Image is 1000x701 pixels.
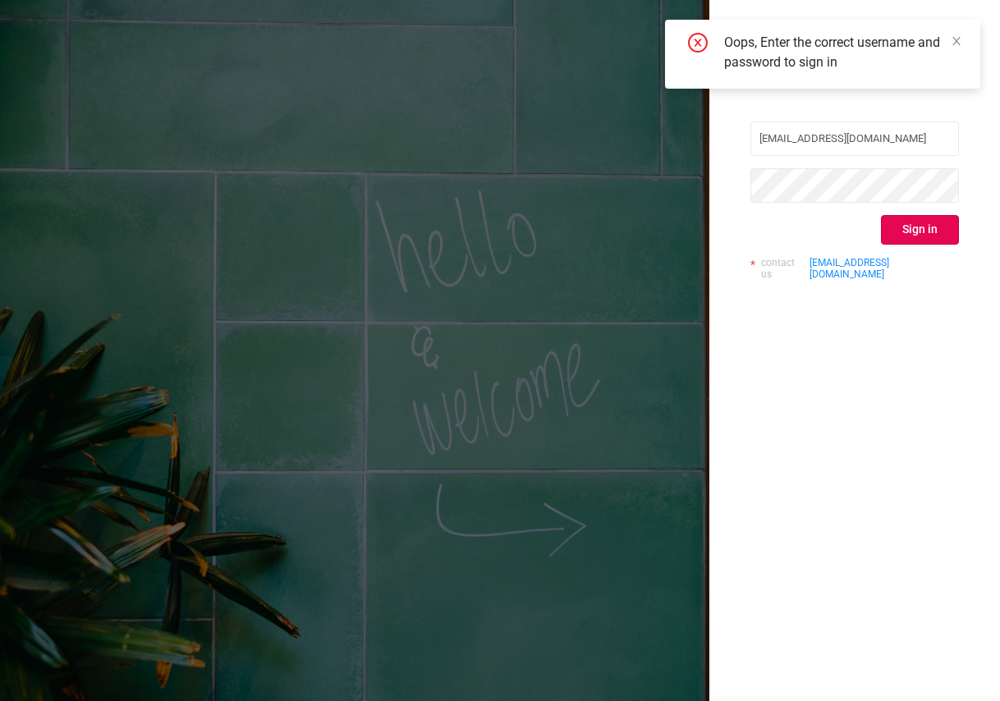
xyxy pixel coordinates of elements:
[761,257,806,281] span: contact us
[750,121,959,156] input: Username
[881,215,959,245] button: Sign in
[724,33,961,72] div: Oops, Enter the correct username and password to sign in
[688,33,708,56] i: icon: close-circle-o
[810,257,959,281] a: [EMAIL_ADDRESS][DOMAIN_NAME]
[951,35,962,47] i: icon: close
